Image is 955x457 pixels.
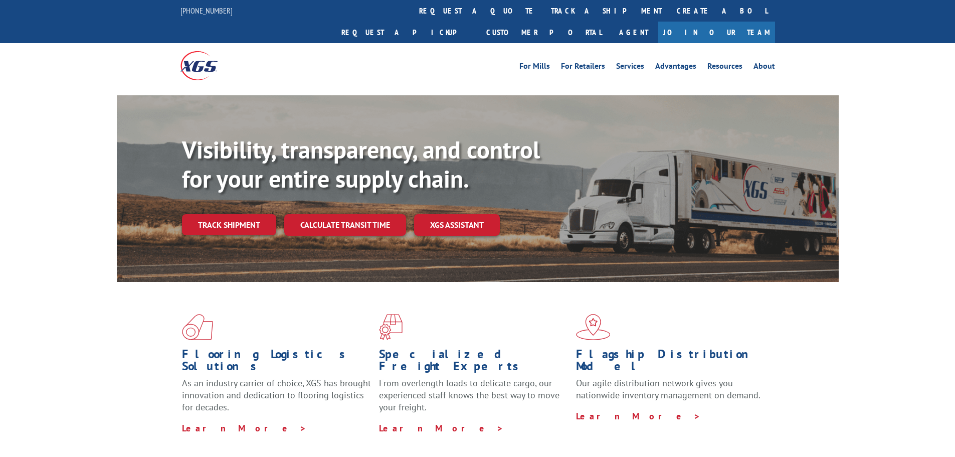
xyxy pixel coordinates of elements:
b: Visibility, transparency, and control for your entire supply chain. [182,134,540,194]
a: Learn More > [576,410,701,422]
a: Learn More > [379,422,504,434]
a: Agent [609,22,658,43]
a: [PHONE_NUMBER] [180,6,233,16]
a: XGS ASSISTANT [414,214,500,236]
a: Track shipment [182,214,276,235]
a: About [753,62,775,73]
p: From overlength loads to delicate cargo, our experienced staff knows the best way to move your fr... [379,377,568,422]
a: For Mills [519,62,550,73]
h1: Flooring Logistics Solutions [182,348,371,377]
a: Join Our Team [658,22,775,43]
a: Services [616,62,644,73]
img: xgs-icon-flagship-distribution-model-red [576,314,611,340]
a: Customer Portal [479,22,609,43]
img: xgs-icon-focused-on-flooring-red [379,314,403,340]
a: For Retailers [561,62,605,73]
a: Learn More > [182,422,307,434]
h1: Specialized Freight Experts [379,348,568,377]
span: Our agile distribution network gives you nationwide inventory management on demand. [576,377,760,401]
img: xgs-icon-total-supply-chain-intelligence-red [182,314,213,340]
a: Resources [707,62,742,73]
h1: Flagship Distribution Model [576,348,766,377]
span: As an industry carrier of choice, XGS has brought innovation and dedication to flooring logistics... [182,377,371,413]
a: Request a pickup [334,22,479,43]
a: Advantages [655,62,696,73]
a: Calculate transit time [284,214,406,236]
